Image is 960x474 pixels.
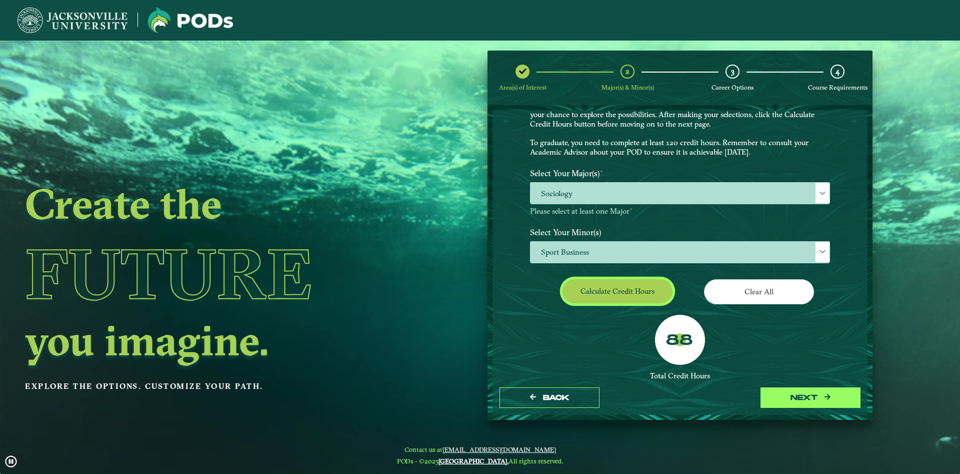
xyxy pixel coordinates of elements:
button: Calculate credit hours [562,279,672,303]
span: 2 [625,67,629,76]
button: Back [499,387,599,408]
button: next [760,387,860,408]
h2: Create the [25,183,407,225]
label: 88 [666,331,693,350]
button: Clear All [704,279,814,304]
sup: ⋆ [629,205,633,212]
a: [GEOGRAPHIC_DATA]. [438,457,508,465]
h2: you imagine. [25,319,407,361]
label: Select Your Major(s) [522,164,837,183]
h1: Future [25,228,407,319]
p: Please select at least one Major [530,207,830,216]
span: Major(s) & Minor(s) [601,84,654,91]
span: Career Options [711,84,753,91]
label: Select Your Minor(s) [522,223,837,241]
span: Contact us at [397,445,563,453]
p: Choose your major(s) and minor(s) in the dropdown windows below to create a POD. This is your cha... [530,101,830,157]
img: Jacksonville University logo [148,8,233,33]
span: Sport Business [530,242,829,263]
a: [EMAIL_ADDRESS][DOMAIN_NAME] [442,445,556,453]
span: 4 [835,67,839,76]
span: PODs - ©2025 All rights reserved. [397,457,563,465]
span: Course Requirements [808,84,867,91]
span: Area(s) of Interest [499,84,546,91]
div: Total Credit Hours [530,371,830,381]
span: Back [543,393,569,402]
span: Sociology [530,183,829,204]
img: Jacksonville University logo [17,8,127,33]
sup: ⋆ [599,167,603,175]
span: 3 [731,67,734,76]
p: Explore the options. Customize your path. [25,379,407,394]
